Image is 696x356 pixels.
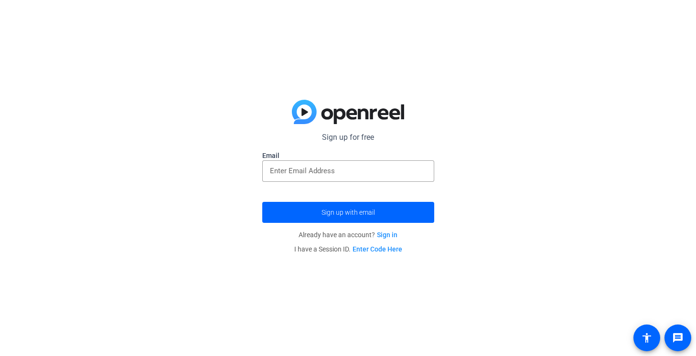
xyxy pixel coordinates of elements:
mat-icon: message [672,332,684,344]
a: Enter Code Here [353,245,402,253]
span: Already have an account? [299,231,397,239]
input: Enter Email Address [270,165,427,177]
button: Sign up with email [262,202,434,223]
mat-icon: accessibility [641,332,653,344]
span: I have a Session ID. [294,245,402,253]
label: Email [262,151,434,160]
p: Sign up for free [262,132,434,143]
a: Sign in [377,231,397,239]
img: blue-gradient.svg [292,100,404,125]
